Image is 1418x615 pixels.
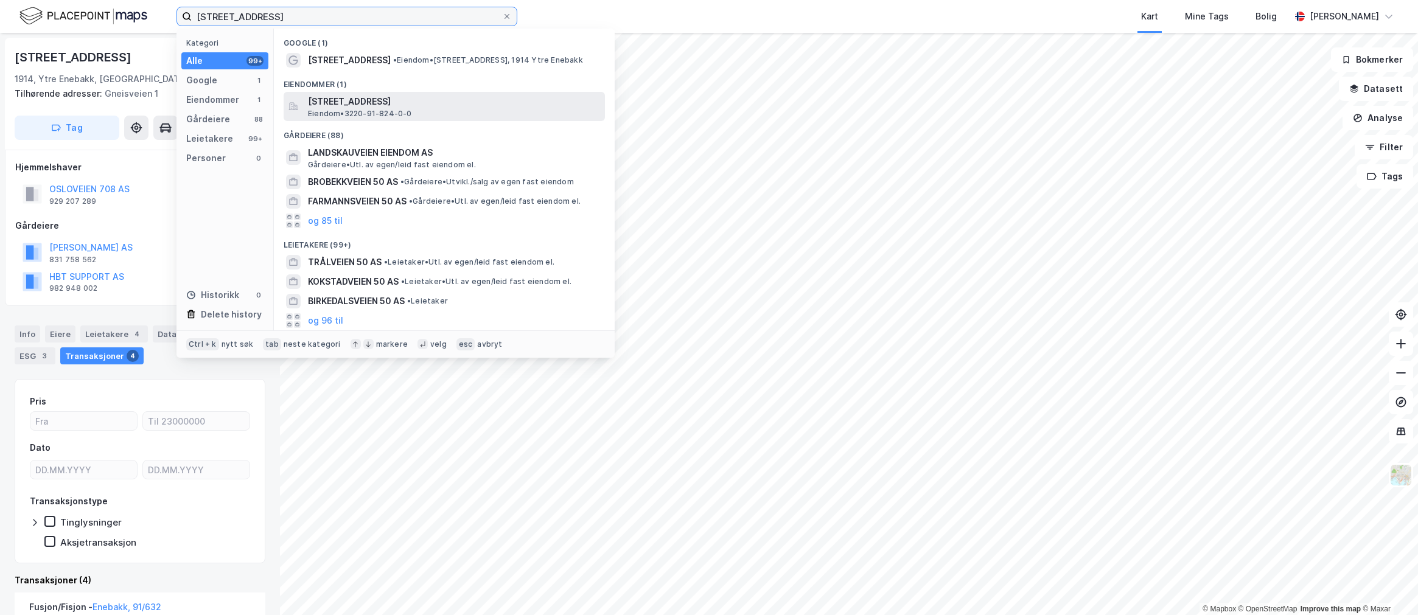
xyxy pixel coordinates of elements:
[1357,557,1418,615] iframe: Chat Widget
[15,116,119,140] button: Tag
[186,38,268,47] div: Kategori
[274,231,615,252] div: Leietakere (99+)
[246,134,264,144] div: 99+
[308,175,398,189] span: BROBEKKVEIEN 50 AS
[384,257,388,266] span: •
[308,313,343,328] button: og 96 til
[15,160,265,175] div: Hjemmelshaver
[1343,106,1413,130] button: Analyse
[30,494,108,509] div: Transaksjonstype
[30,412,137,430] input: Fra
[222,339,254,349] div: nytt søk
[1357,164,1413,189] button: Tags
[308,214,343,228] button: og 85 til
[274,70,615,92] div: Eiendommer (1)
[80,325,148,342] div: Leietakere
[409,196,413,206] span: •
[263,338,281,350] div: tab
[409,196,581,206] span: Gårdeiere • Utl. av egen/leid fast eiendom el.
[1355,135,1413,159] button: Filter
[60,537,136,548] div: Aksjetransaksjon
[15,86,256,101] div: Gneisveien 1
[186,112,230,127] div: Gårdeiere
[1357,557,1418,615] div: Kontrollprogram for chat
[30,394,46,409] div: Pris
[254,290,264,300] div: 0
[401,277,571,287] span: Leietaker • Utl. av egen/leid fast eiendom el.
[254,95,264,105] div: 1
[186,92,239,107] div: Eiendommer
[376,339,408,349] div: markere
[1141,9,1158,24] div: Kart
[308,94,600,109] span: [STREET_ADDRESS]
[127,350,139,362] div: 4
[308,274,399,289] span: KOKSTADVEIEN 50 AS
[38,350,51,362] div: 3
[254,153,264,163] div: 0
[308,109,412,119] span: Eiendom • 3220-91-824-0-0
[1301,605,1361,613] a: Improve this map
[45,325,75,342] div: Eiere
[131,328,143,340] div: 4
[60,347,144,364] div: Transaksjoner
[192,7,502,26] input: Søk på adresse, matrikkel, gårdeiere, leietakere eller personer
[186,131,233,146] div: Leietakere
[186,288,239,302] div: Historikk
[308,53,391,68] span: [STREET_ADDRESS]
[393,55,397,64] span: •
[186,73,217,88] div: Google
[393,55,583,65] span: Eiendom • [STREET_ADDRESS], 1914 Ytre Enebakk
[15,88,105,99] span: Tilhørende adresser:
[407,296,448,306] span: Leietaker
[1185,9,1229,24] div: Mine Tags
[49,255,96,265] div: 831 758 562
[30,440,51,455] div: Dato
[456,338,475,350] div: esc
[407,296,411,305] span: •
[15,47,134,67] div: [STREET_ADDRESS]
[430,339,447,349] div: velg
[284,339,341,349] div: neste kategori
[401,277,405,286] span: •
[400,177,574,187] span: Gårdeiere • Utvikl./salg av egen fast eiendom
[19,5,147,27] img: logo.f888ab2527a4732fd821a326f86c7f29.svg
[15,72,188,86] div: 1914, Ytre Enebakk, [GEOGRAPHIC_DATA]
[1310,9,1379,24] div: [PERSON_NAME]
[1389,464,1413,487] img: Z
[201,307,262,322] div: Delete history
[308,294,405,308] span: BIRKEDALSVEIEN 50 AS
[1256,9,1277,24] div: Bolig
[1238,605,1298,613] a: OpenStreetMap
[254,114,264,124] div: 88
[15,325,40,342] div: Info
[30,460,137,479] input: DD.MM.YYYY
[186,338,219,350] div: Ctrl + k
[186,54,203,68] div: Alle
[246,56,264,66] div: 99+
[93,602,161,612] a: Enebakk, 91/632
[143,412,250,430] input: Til 23000000
[15,218,265,233] div: Gårdeiere
[60,516,122,528] div: Tinglysninger
[384,257,554,267] span: Leietaker • Utl. av egen/leid fast eiendom el.
[49,196,96,206] div: 929 207 289
[254,75,264,85] div: 1
[15,573,265,588] div: Transaksjoner (4)
[49,283,97,293] div: 982 948 002
[477,339,502,349] div: avbryt
[153,325,213,342] div: Datasett
[400,177,404,186] span: •
[15,347,55,364] div: ESG
[274,121,615,143] div: Gårdeiere (88)
[143,460,250,479] input: DD.MM.YYYY
[1339,77,1413,101] button: Datasett
[308,145,600,160] span: LANDSKAUVEIEN EIENDOM AS
[308,194,407,209] span: FARMANNSVEIEN 50 AS
[186,151,226,165] div: Personer
[308,255,382,269] span: TRÅLVEIEN 50 AS
[308,160,476,170] span: Gårdeiere • Utl. av egen/leid fast eiendom el.
[1331,47,1413,72] button: Bokmerker
[1203,605,1236,613] a: Mapbox
[274,29,615,50] div: Google (1)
